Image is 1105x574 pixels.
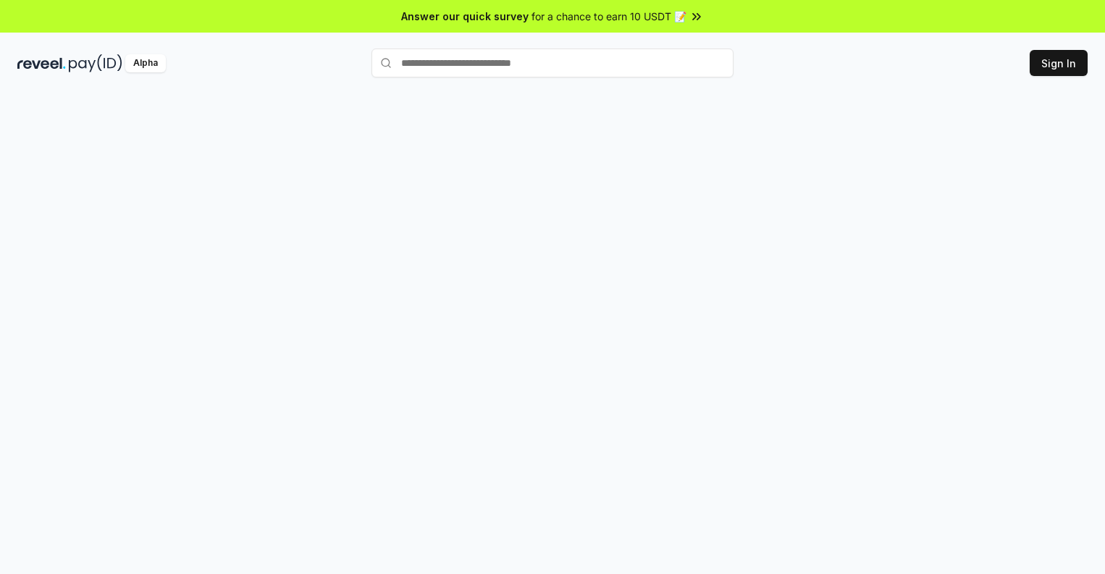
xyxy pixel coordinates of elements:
[532,9,686,24] span: for a chance to earn 10 USDT 📝
[17,54,66,72] img: reveel_dark
[69,54,122,72] img: pay_id
[125,54,166,72] div: Alpha
[401,9,529,24] span: Answer our quick survey
[1030,50,1088,76] button: Sign In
